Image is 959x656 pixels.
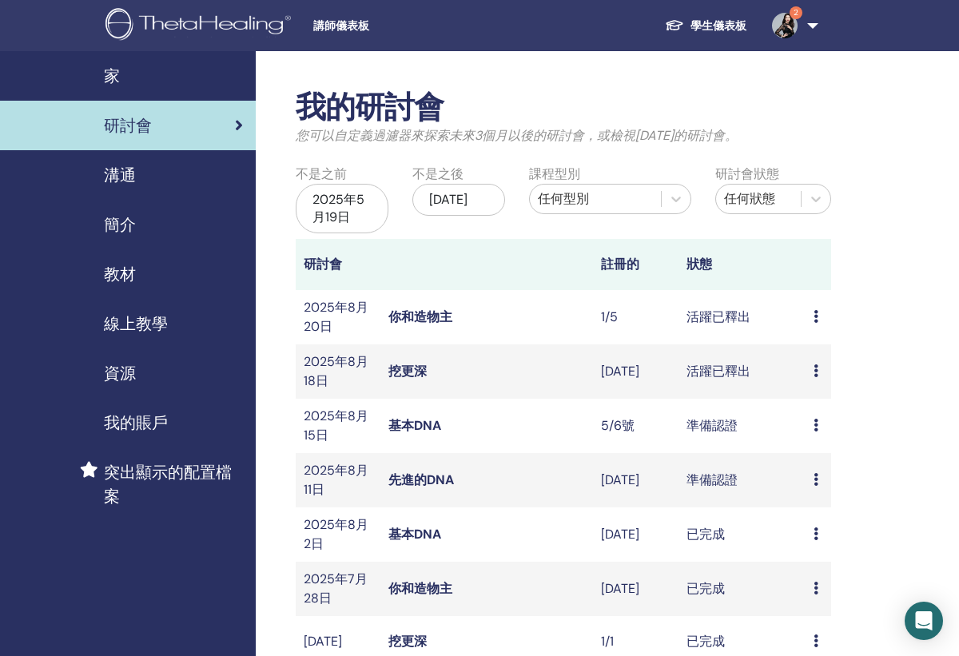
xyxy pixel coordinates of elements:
span: 溝通 [104,163,136,187]
div: 2025年5月19日 [296,184,388,233]
td: 2025年7月28日 [296,562,380,616]
td: 準備認證 [678,453,806,507]
th: 狀態 [678,239,806,290]
span: 線上教學 [104,312,168,336]
label: 不是之前 [296,165,347,184]
td: [DATE] [593,562,678,616]
td: 5/6號 [593,399,678,453]
p: 您可以自定義過濾器來探索未來3個月以後的研討會，或檢視[DATE]的研討會。 [296,126,831,145]
div: 開啟對講信使 [905,602,943,640]
td: [DATE] [593,453,678,507]
a: 你和造物主 [388,308,452,325]
div: [DATE] [412,184,505,216]
td: 已完成 [678,507,806,562]
span: 家 [104,64,120,88]
td: [DATE] [593,507,678,562]
a: 挖更深 [388,633,427,650]
span: 突出顯示的配置檔案 [104,460,243,508]
th: 研討會 [296,239,380,290]
label: 課程型別 [529,165,580,184]
td: 2025年8月2日 [296,507,380,562]
label: 不是之後 [412,165,464,184]
th: 註冊的 [593,239,678,290]
td: 活躍已釋出 [678,290,806,344]
span: 研討會 [104,113,152,137]
td: 2025年8月18日 [296,344,380,399]
span: 講師儀表板 [313,18,553,34]
td: 1/5 [593,290,678,344]
div: 任何型別 [538,189,653,209]
img: graduation-cap-white.svg [665,18,684,32]
a: 先進的DNA [388,471,454,488]
div: 任何狀態 [724,189,793,209]
span: 簡介 [104,213,136,237]
img: default.jpg [772,13,798,38]
a: 挖更深 [388,363,427,380]
label: 研討會狀態 [715,165,779,184]
td: 已完成 [678,562,806,616]
td: 2025年8月15日 [296,399,380,453]
a: 你和造物主 [388,580,452,597]
td: 2025年8月20日 [296,290,380,344]
td: [DATE] [593,344,678,399]
a: 基本DNA [388,526,441,543]
td: 準備認證 [678,399,806,453]
h2: 我的研討會 [296,89,831,126]
span: 教材 [104,262,136,286]
span: 資源 [104,361,136,385]
span: 我的賬戶 [104,411,168,435]
a: 學生儀表板 [652,11,759,41]
td: 活躍已釋出 [678,344,806,399]
span: 2 [790,6,802,19]
a: 基本DNA [388,417,441,434]
td: 2025年8月11日 [296,453,380,507]
img: logo.png [105,8,296,44]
